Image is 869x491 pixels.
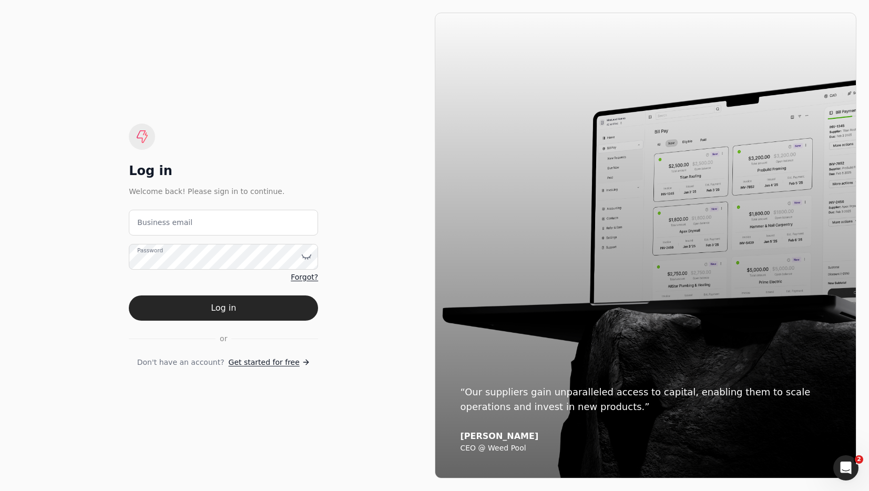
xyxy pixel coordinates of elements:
[220,333,227,344] span: or
[461,385,831,414] div: “Our suppliers gain unparalleled access to capital, enabling them to scale operations and invest ...
[229,357,310,368] a: Get started for free
[129,162,318,179] div: Log in
[137,357,224,368] span: Don't have an account?
[137,217,192,228] label: Business email
[137,246,163,254] label: Password
[129,295,318,321] button: Log in
[291,272,318,283] a: Forgot?
[461,431,831,442] div: [PERSON_NAME]
[855,455,863,464] span: 2
[461,444,831,453] div: CEO @ Weed Pool
[833,455,858,480] iframe: Intercom live chat
[229,357,300,368] span: Get started for free
[129,186,318,197] div: Welcome back! Please sign in to continue.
